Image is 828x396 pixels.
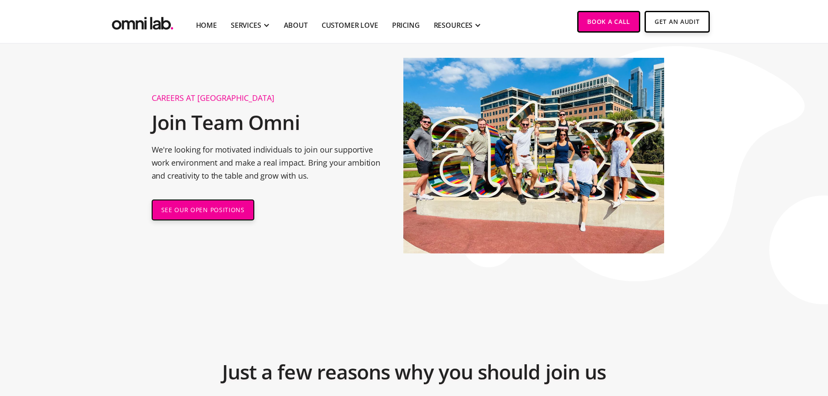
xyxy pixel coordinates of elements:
[152,200,254,220] a: SEE OUR OPEN POSITIONS
[152,94,390,102] h1: Careers at [GEOGRAPHIC_DATA]
[322,20,378,30] a: Customer Love
[152,106,390,139] h2: Join Team Omni
[672,295,828,396] iframe: Chat Widget
[152,355,677,389] h2: Just a few reasons why you should join us
[577,11,640,33] a: Book a Call
[231,20,261,30] div: SERVICES
[645,11,709,33] a: Get An Audit
[110,11,175,32] a: home
[284,20,308,30] a: About
[152,143,390,182] p: We're looking for motivated individuals to join our supportive work environment and make a real i...
[392,20,420,30] a: Pricing
[110,11,175,32] img: Omni Lab: B2B SaaS Demand Generation Agency
[196,20,217,30] a: Home
[434,20,473,30] div: RESOURCES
